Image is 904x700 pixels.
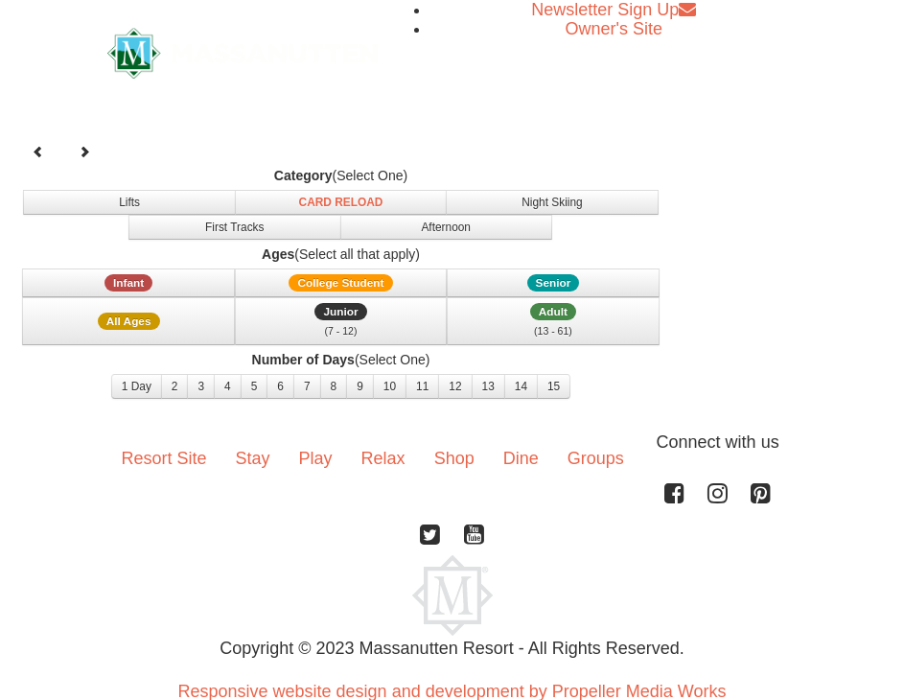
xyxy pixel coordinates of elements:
button: 12 [438,374,472,399]
button: Afternoon [340,215,552,240]
button: 14 [504,374,538,399]
div: (7 - 12) [247,321,434,340]
button: 4 [214,374,242,399]
a: Play [285,430,347,489]
button: Infant [22,268,234,297]
button: Adult (13 - 61) [447,297,659,345]
span: Infant [104,274,152,292]
strong: Ages [262,246,294,262]
button: Junior (7 - 12) [235,297,447,345]
button: 15 [537,374,570,399]
label: (Select One) [19,166,662,185]
button: Senior [447,268,659,297]
a: Owner's Site [566,19,662,38]
button: 1 Day [111,374,162,399]
p: Copyright © 2023 Massanutten Resort - All Rights Reserved. [93,636,812,662]
span: College Student [289,274,392,292]
span: Senior [527,274,580,292]
label: (Select One) [19,350,662,369]
button: 7 [293,374,321,399]
button: Lifts [23,190,235,215]
button: 6 [267,374,294,399]
a: Groups [553,430,638,489]
strong: Category [274,168,333,183]
a: Dine [489,430,553,489]
button: All Ages [22,297,234,345]
button: 10 [373,374,406,399]
button: 11 [406,374,439,399]
button: First Tracks [128,215,340,240]
button: 13 [472,374,505,399]
a: Resort Site [107,430,221,489]
img: Massanutten Resort Logo [107,28,379,80]
div: (13 - 61) [459,321,646,340]
a: Shop [420,430,489,489]
button: 8 [320,374,348,399]
button: 5 [241,374,268,399]
img: Massanutten Resort Logo [412,555,493,636]
button: 9 [346,374,374,399]
strong: Number of Days [252,352,355,367]
label: (Select all that apply) [19,245,662,264]
a: Stay [221,430,285,489]
button: Card Reload [235,190,447,215]
span: All Ages [98,313,160,330]
a: Relax [347,430,420,489]
button: College Student [235,268,447,297]
button: 3 [187,374,215,399]
span: Junior [314,303,366,320]
a: Massanutten Resort [107,28,379,73]
button: 2 [161,374,189,399]
span: Adult [530,303,576,320]
button: Night Skiing [446,190,658,215]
